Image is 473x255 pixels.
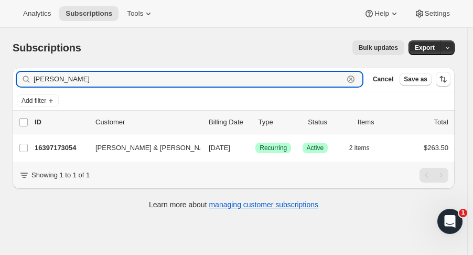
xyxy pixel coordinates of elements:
div: Items [358,117,399,127]
span: [PERSON_NAME] & [PERSON_NAME] [95,143,216,153]
span: [DATE] [209,144,230,152]
nav: Pagination [420,168,448,183]
button: Add filter [17,94,59,107]
span: Export [415,44,435,52]
span: Recurring [260,144,287,152]
iframe: Intercom live chat [437,209,463,234]
span: Cancel [373,75,393,83]
span: Analytics [23,9,51,18]
span: Subscriptions [13,42,81,54]
input: Filter subscribers [34,72,343,87]
p: Showing 1 to 1 of 1 [31,170,90,180]
p: Total [434,117,448,127]
span: Bulk updates [359,44,398,52]
span: Tools [127,9,143,18]
a: managing customer subscriptions [209,200,318,209]
div: Type [259,117,300,127]
button: Tools [121,6,160,21]
span: 2 items [349,144,370,152]
button: Save as [400,73,432,86]
span: Settings [425,9,450,18]
span: Subscriptions [66,9,112,18]
p: Customer [95,117,200,127]
button: Analytics [17,6,57,21]
button: [PERSON_NAME] & [PERSON_NAME] [89,140,194,156]
button: Clear [346,74,356,84]
div: IDCustomerBilling DateTypeStatusItemsTotal [35,117,448,127]
p: Status [308,117,349,127]
span: Add filter [21,97,46,105]
div: 16397173054[PERSON_NAME] & [PERSON_NAME][DATE]SuccessRecurringSuccessActive2 items$263.50 [35,141,448,155]
p: Learn more about [149,199,318,210]
button: Cancel [369,73,397,86]
span: 1 [459,209,467,217]
span: Help [374,9,389,18]
p: Billing Date [209,117,250,127]
button: Subscriptions [59,6,119,21]
button: Help [358,6,405,21]
button: Export [408,40,441,55]
button: Settings [408,6,456,21]
p: 16397173054 [35,143,87,153]
span: Active [307,144,324,152]
span: $263.50 [424,144,448,152]
p: ID [35,117,87,127]
button: Sort the results [436,72,450,87]
button: 2 items [349,141,381,155]
button: Bulk updates [352,40,404,55]
span: Save as [404,75,427,83]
